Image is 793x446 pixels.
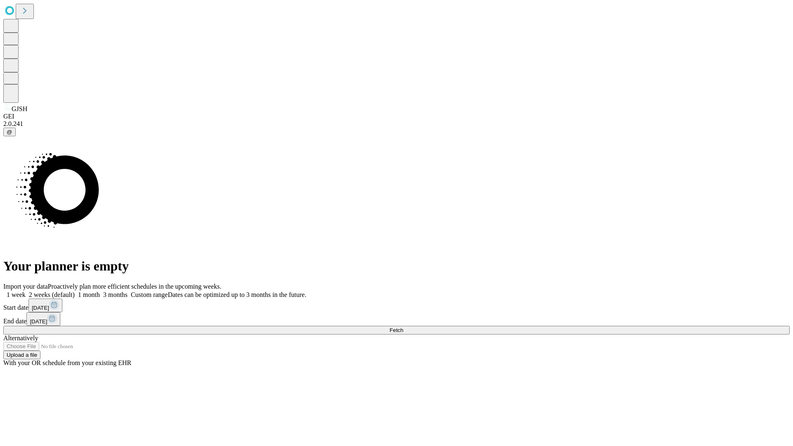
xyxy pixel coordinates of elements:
div: GEI [3,113,790,120]
button: @ [3,128,16,136]
h1: Your planner is empty [3,259,790,274]
button: Fetch [3,326,790,334]
span: [DATE] [32,305,49,311]
button: [DATE] [28,299,62,312]
span: Fetch [389,327,403,333]
span: 3 months [103,291,128,298]
span: Import your data [3,283,48,290]
span: Custom range [131,291,168,298]
button: Upload a file [3,351,40,359]
div: 2.0.241 [3,120,790,128]
div: End date [3,312,790,326]
span: Dates can be optimized up to 3 months in the future. [168,291,306,298]
span: 2 weeks (default) [29,291,75,298]
button: [DATE] [26,312,60,326]
span: With your OR schedule from your existing EHR [3,359,131,366]
div: Start date [3,299,790,312]
span: @ [7,129,12,135]
span: Proactively plan more efficient schedules in the upcoming weeks. [48,283,221,290]
span: Alternatively [3,334,38,342]
span: 1 month [78,291,100,298]
span: GJSH [12,105,27,112]
span: 1 week [7,291,26,298]
span: [DATE] [30,318,47,325]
